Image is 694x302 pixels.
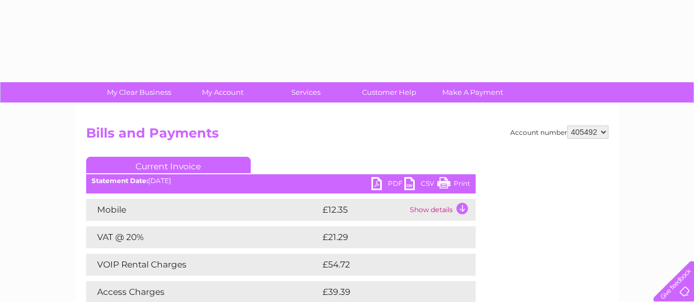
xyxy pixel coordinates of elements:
b: Statement Date: [92,176,148,185]
td: Show details [407,199,476,221]
td: £21.29 [320,226,453,248]
a: Make A Payment [427,82,518,102]
a: Services [261,82,351,102]
a: CSV [404,177,437,193]
td: £12.35 [320,199,407,221]
td: Mobile [86,199,320,221]
td: VAT @ 20% [86,226,320,248]
td: VOIP Rental Charges [86,254,320,276]
a: My Account [177,82,268,102]
a: PDF [371,177,404,193]
td: £54.72 [320,254,453,276]
h2: Bills and Payments [86,126,608,146]
div: [DATE] [86,177,476,185]
a: Customer Help [344,82,435,102]
a: My Clear Business [94,82,184,102]
div: Account number [510,126,608,139]
a: Current Invoice [86,157,251,173]
a: Print [437,177,470,193]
